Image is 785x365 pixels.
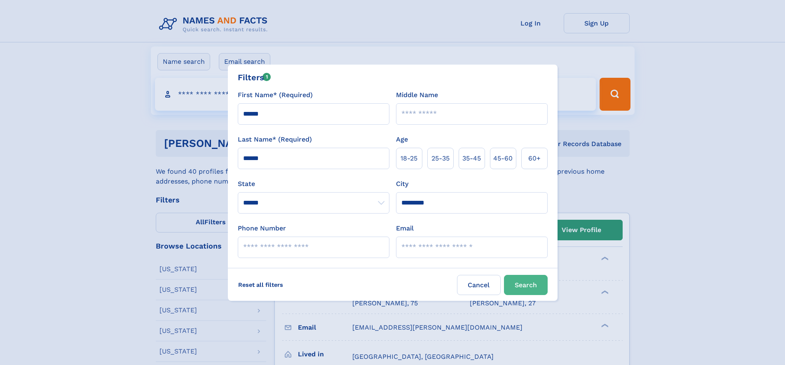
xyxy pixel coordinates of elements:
[462,153,481,163] span: 35‑45
[431,153,450,163] span: 25‑35
[238,135,312,144] label: Last Name* (Required)
[396,135,408,144] label: Age
[457,275,501,295] label: Cancel
[238,90,313,100] label: First Name* (Required)
[238,71,271,84] div: Filters
[493,153,513,163] span: 45‑60
[238,179,389,189] label: State
[504,275,548,295] button: Search
[396,179,408,189] label: City
[238,223,286,233] label: Phone Number
[396,90,438,100] label: Middle Name
[528,153,541,163] span: 60+
[233,275,288,295] label: Reset all filters
[396,223,414,233] label: Email
[401,153,417,163] span: 18‑25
